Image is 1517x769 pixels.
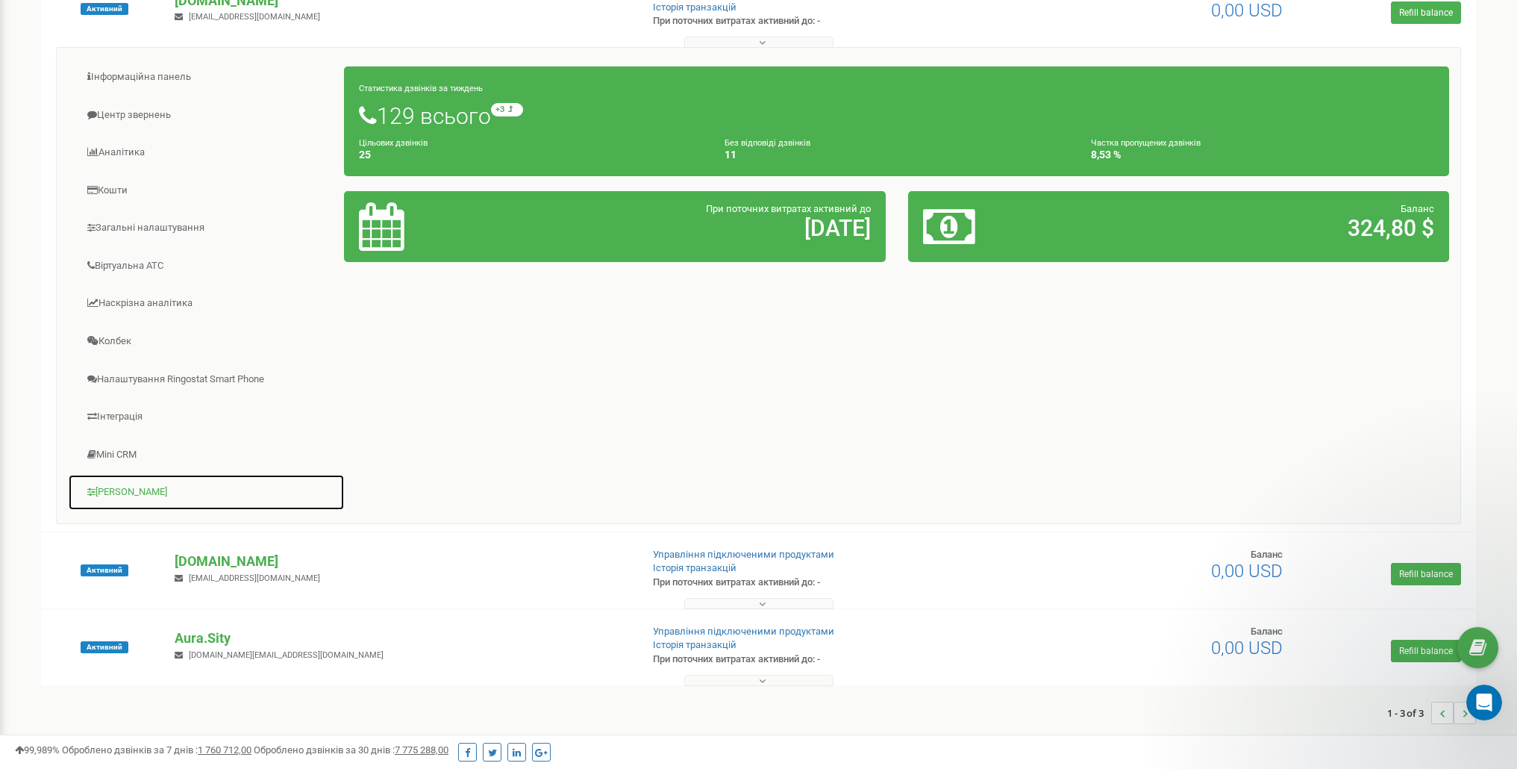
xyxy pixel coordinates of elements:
[1387,702,1431,724] span: 1 - 3 of 3
[68,59,345,96] a: Інформаційна панель
[653,626,834,637] a: Управління підключеними продуктами
[653,14,987,28] p: При поточних витратах активний до: -
[1401,203,1434,214] span: Баланс
[653,639,736,650] a: Історія транзакцій
[653,549,834,560] a: Управління підключеними продуктами
[175,552,628,571] p: [DOMAIN_NAME]
[1251,626,1283,637] span: Баланс
[68,172,345,209] a: Кошти
[254,744,448,756] span: Оброблено дзвінків за 30 днів :
[81,641,128,653] span: Активний
[68,474,345,511] a: [PERSON_NAME]
[68,97,345,134] a: Центр звернень
[1466,685,1502,720] iframe: Intercom live chat
[68,361,345,398] a: Налаштування Ringostat Smart Phone
[198,744,251,756] u: 1 760 712,00
[537,216,871,240] h2: [DATE]
[68,399,345,435] a: Інтеграція
[189,650,384,660] span: [DOMAIN_NAME][EMAIL_ADDRESS][DOMAIN_NAME]
[81,564,128,576] span: Активний
[1091,149,1434,161] h4: 8,53 %
[359,138,428,148] small: Цільових дзвінків
[653,576,987,590] p: При поточних витратах активний до: -
[359,84,483,93] small: Статистика дзвінків за тиждень
[725,138,810,148] small: Без відповіді дзвінків
[1091,138,1201,148] small: Частка пропущених дзвінків
[189,12,320,22] span: [EMAIL_ADDRESS][DOMAIN_NAME]
[81,3,128,15] span: Активний
[1211,638,1283,659] span: 0,00 USD
[1391,1,1461,24] a: Refill balance
[1211,561,1283,582] span: 0,00 USD
[395,744,448,756] u: 7 775 288,00
[68,323,345,360] a: Колбек
[359,103,1434,128] h1: 129 всього
[68,248,345,284] a: Віртуальна АТС
[653,653,987,667] p: При поточних витратах активний до: -
[68,210,345,246] a: Загальні налаштування
[68,437,345,473] a: Mini CRM
[359,149,702,161] h4: 25
[653,1,736,13] a: Історія транзакцій
[706,203,871,214] span: При поточних витратах активний до
[653,562,736,573] a: Історія транзакцій
[62,744,251,756] span: Оброблено дзвінків за 7 днів :
[1251,549,1283,560] span: Баланс
[1387,687,1476,739] nav: ...
[175,629,628,648] p: Aura.Sity
[68,285,345,322] a: Наскрізна аналітика
[15,744,60,756] span: 99,989%
[1101,216,1434,240] h2: 324,80 $
[68,134,345,171] a: Аналiтика
[1391,640,1461,662] a: Refill balance
[491,103,523,116] small: +3
[1391,563,1461,585] a: Refill balance
[189,573,320,583] span: [EMAIL_ADDRESS][DOMAIN_NAME]
[725,149,1068,161] h4: 11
